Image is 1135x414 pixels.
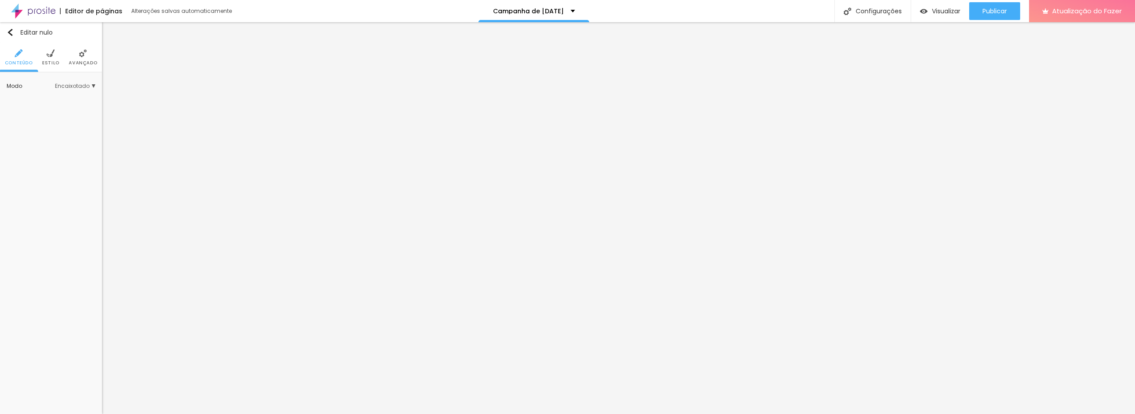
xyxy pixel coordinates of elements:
font: Publicar [982,7,1007,16]
font: Estilo [42,59,59,66]
font: Alterações salvas automaticamente [131,7,232,15]
font: Avançado [69,59,97,66]
button: Visualizar [911,2,969,20]
font: Editar nulo [20,28,53,37]
img: Ícone [79,49,87,57]
button: Publicar [969,2,1020,20]
iframe: Editor [102,22,1135,414]
img: Ícone [7,29,14,36]
img: view-1.svg [920,8,928,15]
font: Visualizar [932,7,960,16]
img: Ícone [15,49,23,57]
font: Atualização do Fazer [1052,6,1122,16]
font: Conteúdo [5,59,33,66]
img: Ícone [47,49,55,57]
font: Encaixotado [55,82,90,90]
font: Editor de páginas [65,7,122,16]
font: Campanha de [DATE] [493,7,564,16]
font: Configurações [856,7,902,16]
font: Modo [7,82,22,90]
img: Ícone [844,8,851,15]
